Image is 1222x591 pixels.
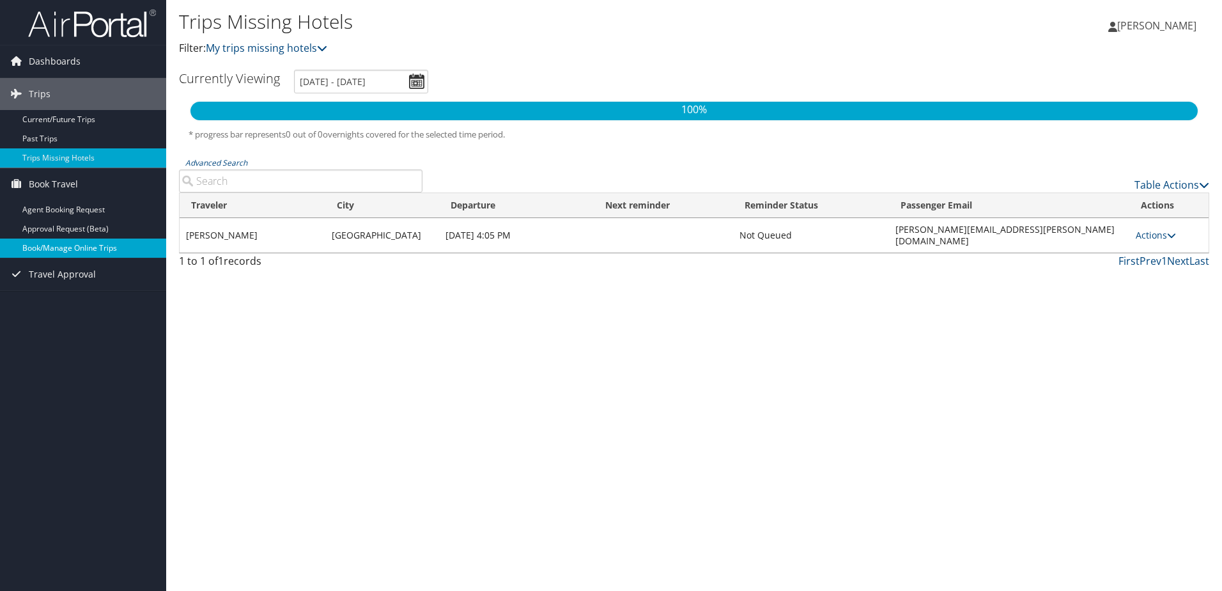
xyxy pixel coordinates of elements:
[286,129,323,140] span: 0 out of 0
[189,129,1200,141] h5: * progress bar represents overnights covered for the selected time period.
[29,45,81,77] span: Dashboards
[179,8,866,35] h1: Trips Missing Hotels
[1140,254,1161,268] a: Prev
[1134,178,1209,192] a: Table Actions
[29,78,50,110] span: Trips
[1117,19,1196,33] span: [PERSON_NAME]
[325,193,438,218] th: City: activate to sort column ascending
[29,258,96,290] span: Travel Approval
[294,70,428,93] input: [DATE] - [DATE]
[190,102,1198,118] p: 100%
[439,193,594,218] th: Departure: activate to sort column descending
[1118,254,1140,268] a: First
[29,168,78,200] span: Book Travel
[325,218,438,253] td: [GEOGRAPHIC_DATA]
[180,193,325,218] th: Traveler: activate to sort column ascending
[179,253,422,275] div: 1 to 1 of records
[1161,254,1167,268] a: 1
[439,218,594,253] td: [DATE] 4:05 PM
[179,40,866,57] p: Filter:
[179,70,280,87] h3: Currently Viewing
[1189,254,1209,268] a: Last
[180,218,325,253] td: [PERSON_NAME]
[1129,193,1209,218] th: Actions
[889,218,1129,253] td: [PERSON_NAME][EMAIL_ADDRESS][PERSON_NAME][DOMAIN_NAME]
[28,8,156,38] img: airportal-logo.png
[733,193,889,218] th: Reminder Status
[1136,229,1176,241] a: Actions
[218,254,224,268] span: 1
[1108,6,1209,45] a: [PERSON_NAME]
[733,218,889,253] td: Not Queued
[206,41,327,55] a: My trips missing hotels
[889,193,1129,218] th: Passenger Email: activate to sort column ascending
[185,157,247,168] a: Advanced Search
[594,193,733,218] th: Next reminder
[1167,254,1189,268] a: Next
[179,169,422,193] input: Advanced Search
